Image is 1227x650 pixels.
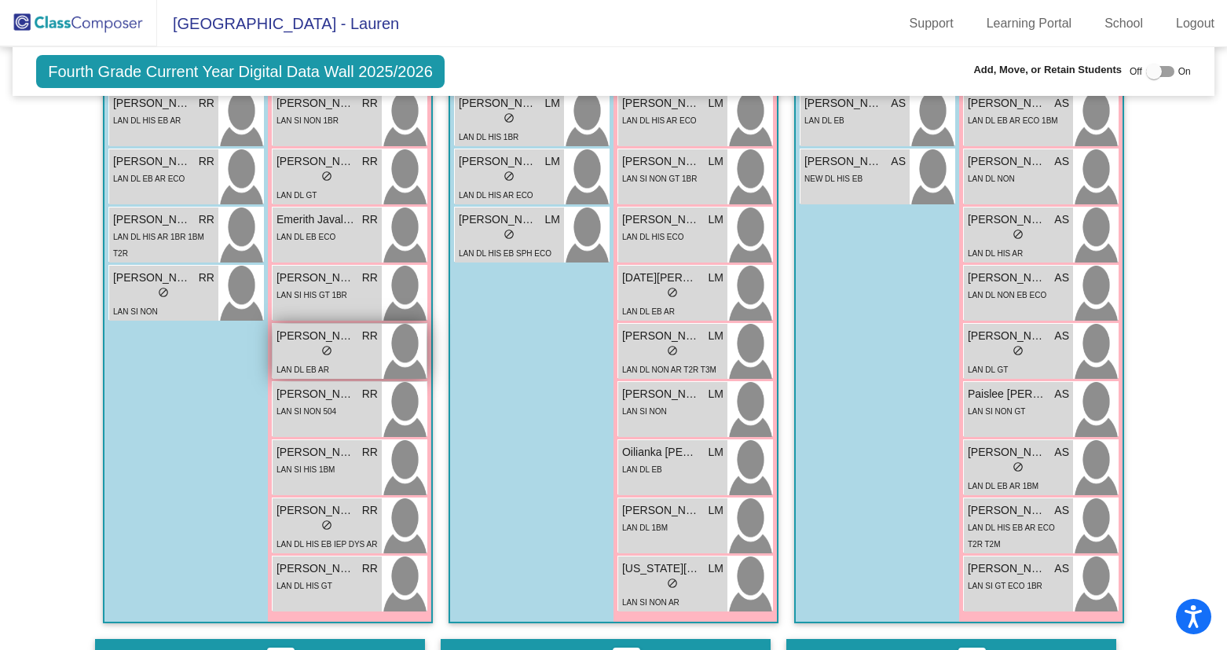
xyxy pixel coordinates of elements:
[968,291,1046,299] span: LAN DL NON EB ECO
[709,386,723,402] span: LM
[36,55,445,88] span: Fourth Grade Current Year Digital Data Wall 2025/2026
[277,211,355,228] span: Emerith Javalera
[1054,153,1069,170] span: AS
[622,444,701,461] span: Oilianka [PERSON_NAME]
[622,465,662,474] span: LAN DL EB
[667,345,678,356] span: do_not_disturb_alt
[113,95,192,112] span: [PERSON_NAME]
[667,287,678,298] span: do_not_disturb_alt
[1092,11,1156,36] a: School
[622,307,675,316] span: LAN DL EB AR
[113,153,192,170] span: [PERSON_NAME] [PERSON_NAME]
[277,270,355,286] span: [PERSON_NAME]
[362,444,378,461] span: RR
[545,95,560,112] span: LM
[1054,502,1069,519] span: AS
[277,386,355,402] span: [PERSON_NAME]
[113,270,192,286] span: [PERSON_NAME]
[622,233,684,241] span: LAN DL HIS ECO
[968,174,1015,183] span: LAN DL NON
[199,153,214,170] span: RR
[113,116,181,125] span: LAN DL HIS EB AR
[968,153,1046,170] span: [PERSON_NAME]
[277,407,336,416] span: LAN SI NON 504
[113,211,192,228] span: [PERSON_NAME]
[622,560,701,577] span: [US_STATE][PERSON_NAME]
[622,502,701,519] span: [PERSON_NAME]
[362,386,378,402] span: RR
[459,133,518,141] span: LAN DL HIS 1BR
[277,328,355,344] span: [PERSON_NAME]
[622,328,701,344] span: [PERSON_NAME]
[973,62,1122,78] span: Add, Move, or Retain Students
[277,153,355,170] span: [PERSON_NAME]
[157,11,399,36] span: [GEOGRAPHIC_DATA] - Lauren
[321,520,332,531] span: do_not_disturb_alt
[968,523,1055,549] span: LAN DL HIS EB AR ECO T2R T2M
[968,582,1042,590] span: LAN SI GT ECO 1BR
[1013,461,1024,472] span: do_not_disturb_alt
[113,307,158,316] span: LAN SI NON
[968,365,1008,374] span: LAN DL GT
[1054,270,1069,286] span: AS
[622,386,701,402] span: [PERSON_NAME]
[362,560,378,577] span: RR
[545,153,560,170] span: LM
[277,233,335,241] span: LAN DL EB ECO
[362,153,378,170] span: RR
[1013,229,1024,240] span: do_not_disturb_alt
[1054,386,1069,402] span: AS
[277,444,355,461] span: [PERSON_NAME]
[622,211,701,228] span: [PERSON_NAME]
[113,174,185,183] span: LAN DL EB AR ECO
[199,95,214,112] span: RR
[622,365,716,374] span: LAN DL NON AR T2R T3M
[968,386,1046,402] span: Paislee [PERSON_NAME]
[277,365,329,374] span: LAN DL EB AR
[622,116,697,125] span: LAN DL HIS AR ECO
[891,153,906,170] span: AS
[459,191,533,200] span: LAN DL HIS AR ECO
[459,249,551,258] span: LAN DL HIS EB SPH ECO
[504,171,515,182] span: do_not_disturb_alt
[968,444,1046,461] span: [PERSON_NAME]
[362,328,378,344] span: RR
[804,153,883,170] span: [PERSON_NAME]
[804,95,883,112] span: [PERSON_NAME]
[709,95,723,112] span: LM
[158,287,169,298] span: do_not_disturb_alt
[968,502,1046,519] span: [PERSON_NAME]
[277,191,317,200] span: LAN DL GT
[362,211,378,228] span: RR
[459,95,537,112] span: [PERSON_NAME]
[622,523,668,532] span: LAN DL 1BM
[667,578,678,589] span: do_not_disturb_alt
[968,116,1058,125] span: LAN DL EB AR ECO 1BM
[622,598,679,607] span: LAN SI NON AR
[362,502,378,519] span: RR
[321,171,332,182] span: do_not_disturb_alt
[804,116,844,125] span: LAN DL EB
[504,229,515,240] span: do_not_disturb_alt
[622,153,701,170] span: [PERSON_NAME]
[199,270,214,286] span: RR
[709,502,723,519] span: LM
[622,407,667,416] span: LAN SI NON
[709,328,723,344] span: LM
[968,560,1046,577] span: [PERSON_NAME]
[709,153,723,170] span: LM
[968,407,1025,416] span: LAN SI NON GT
[709,560,723,577] span: LM
[622,174,697,183] span: LAN SI NON GT 1BR
[1054,444,1069,461] span: AS
[277,502,355,519] span: [PERSON_NAME]
[1054,560,1069,577] span: AS
[897,11,966,36] a: Support
[1054,95,1069,112] span: AS
[459,153,537,170] span: [PERSON_NAME]
[709,211,723,228] span: LM
[1054,328,1069,344] span: AS
[362,95,378,112] span: RR
[1178,64,1191,79] span: On
[622,270,701,286] span: [DATE][PERSON_NAME]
